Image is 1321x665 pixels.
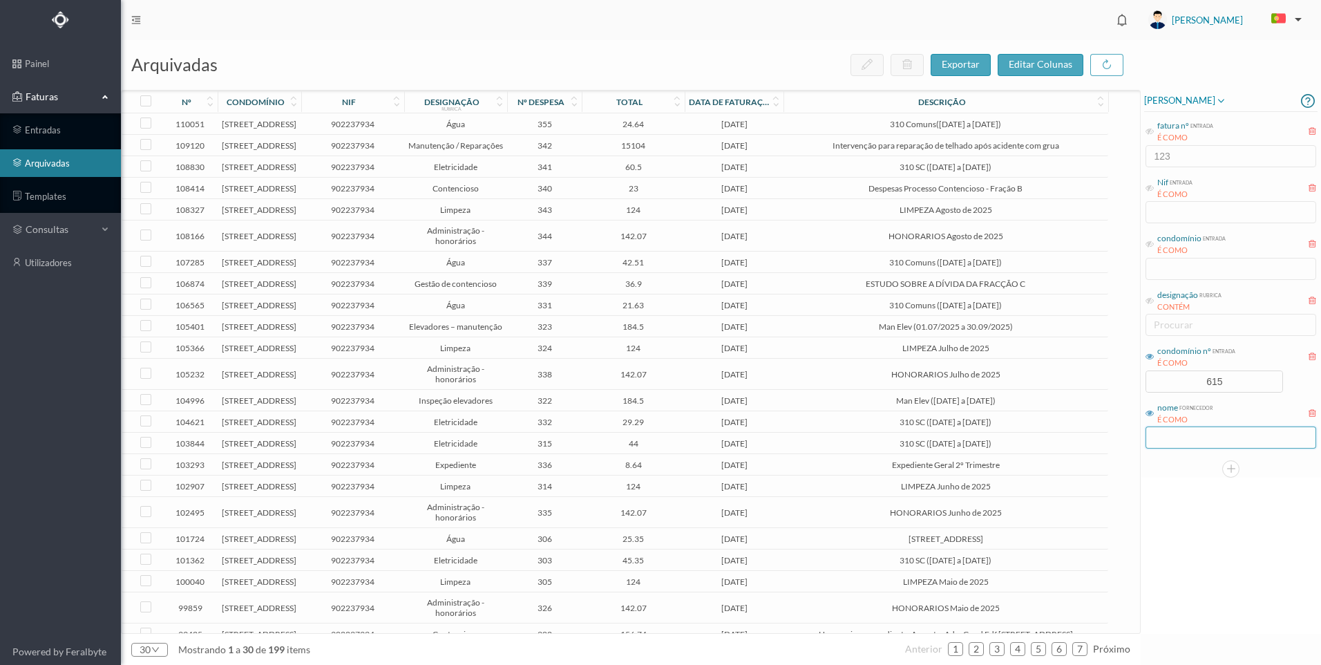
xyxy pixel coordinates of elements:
i: icon: down [151,646,160,654]
span: [DATE] [688,257,780,268]
span: 305 [511,577,578,587]
span: 124 [585,481,681,491]
span: [STREET_ADDRESS] [221,369,297,380]
span: 142.07 [585,603,681,613]
div: rubrica [441,106,462,111]
div: nif [342,97,356,107]
span: HONORARIOS Agosto de 2025 [787,231,1104,241]
span: 107285 [166,257,214,268]
span: 124 [585,205,681,215]
span: Eletricidade [408,417,504,427]
span: 106874 [166,279,214,289]
span: [DATE] [688,369,780,380]
span: Expediente [408,460,504,470]
span: 105232 [166,369,214,380]
span: 902237934 [305,369,401,380]
span: [DATE] [688,534,780,544]
span: 339 [511,279,578,289]
span: 337 [511,257,578,268]
span: [DATE] [688,481,780,491]
span: [STREET_ADDRESS] [221,231,297,241]
span: [STREET_ADDRESS] [221,140,297,151]
span: 108414 [166,183,214,194]
span: 104996 [166,395,214,406]
span: 331 [511,300,578,310]
span: 106565 [166,300,214,310]
span: consultas [26,223,95,236]
span: Honorarios e expediente; Assunto: Adm Cond Edf [STREET_ADDRESS] [787,629,1104,639]
span: [DATE] [688,300,780,310]
span: 24.64 [585,119,681,129]
div: nome [1157,402,1178,414]
span: Expediente Geral 2º Trimestre [787,460,1104,470]
span: 142.07 [585,231,681,241]
button: editar colunas [998,54,1083,76]
span: Eletricidade [408,555,504,565]
span: 315 [511,438,578,449]
span: 310 SC ([DATE] a [DATE]) [787,162,1104,172]
button: PT [1260,8,1307,30]
div: É COMO [1157,132,1213,144]
span: 344 [511,231,578,241]
span: [DATE] [688,395,780,406]
span: Intervenção para reparação de telhado após acidente com grua [787,140,1104,151]
span: 108166 [166,231,214,241]
span: 142.07 [585,507,681,518]
span: Elevadores – manutenção [408,321,504,332]
span: Gestão de contencioso [408,279,504,289]
span: [STREET_ADDRESS] [221,343,297,353]
span: [STREET_ADDRESS] [221,257,297,268]
span: 902237934 [305,257,401,268]
span: [DATE] [688,343,780,353]
span: 335 [511,507,578,518]
span: 902237934 [305,438,401,449]
span: Administração - honorários [408,502,504,523]
span: [DATE] [688,555,780,565]
span: LIMPEZA Agosto de 2025 [787,205,1104,215]
span: 902237934 [305,279,401,289]
span: [STREET_ADDRESS] [221,279,297,289]
span: 199 [266,644,287,655]
span: [DATE] [688,438,780,449]
span: 332 [511,417,578,427]
span: 15104 [585,140,681,151]
span: 902237934 [305,507,401,518]
span: próximo [1093,643,1130,655]
span: 102907 [166,481,214,491]
span: [STREET_ADDRESS] [221,481,297,491]
span: 103844 [166,438,214,449]
span: Água [408,300,504,310]
span: 29.29 [585,417,681,427]
span: [DATE] [688,460,780,470]
span: 310 SC ([DATE] a [DATE]) [787,438,1104,449]
span: 310 Comuns([DATE] a [DATE]) [787,119,1104,129]
div: rubrica [1198,289,1222,299]
li: Página Anterior [905,638,942,660]
li: 6 [1052,642,1067,656]
span: HONORARIOS Julho de 2025 [787,369,1104,380]
span: Inspeção elevadores [408,395,504,406]
span: [STREET_ADDRESS] [221,534,297,544]
span: Administração - honorários [408,364,504,384]
span: HONORARIOS Junho de 2025 [787,507,1104,518]
div: designação [1157,289,1198,301]
span: Contencioso [408,183,504,194]
span: 44 [585,438,681,449]
span: 99859 [166,603,214,613]
span: Eletricidade [408,438,504,449]
span: Água [408,119,504,129]
span: [DATE] [688,577,780,587]
span: [DATE] [688,279,780,289]
span: 902237934 [305,577,401,587]
button: exportar [931,54,991,76]
span: Contencioso [408,629,504,639]
span: 902237934 [305,321,401,332]
span: Eletricidade [408,162,504,172]
span: 310 Comuns ([DATE] a [DATE]) [787,300,1104,310]
span: 902237934 [305,629,401,639]
div: condomínio [1157,232,1201,245]
span: 310 SC ([DATE] a [DATE]) [787,555,1104,565]
span: [STREET_ADDRESS] [221,395,297,406]
span: [STREET_ADDRESS] [221,321,297,332]
span: 8.64 [585,460,681,470]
